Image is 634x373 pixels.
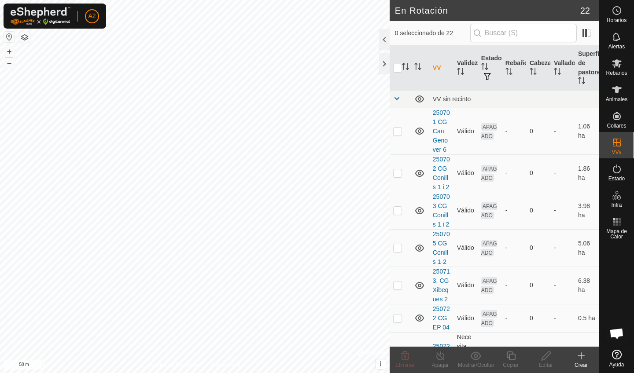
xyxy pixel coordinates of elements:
[481,123,497,140] span: APAGADO
[575,192,599,229] td: 3.98 ha
[575,267,599,304] td: 6.38 ha
[611,202,622,208] span: Infra
[429,46,453,91] th: VV
[575,304,599,332] td: 0.5 ha
[606,70,627,76] span: Rebaños
[11,7,70,25] img: Logo Gallagher
[601,229,632,239] span: Mapa de Calor
[578,78,585,85] p-sorticon: Activar para ordenar
[4,32,15,42] button: Restablecer Mapa
[453,154,478,192] td: Válido
[526,108,550,154] td: 0
[457,69,464,76] p-sorticon: Activar para ordenar
[458,361,493,369] div: Mostrar/Ocultar
[505,69,512,76] p-sorticon: Activar para ordenar
[607,123,626,128] span: Collares
[580,4,590,17] span: 22
[599,346,634,371] a: Ayuda
[19,32,30,43] button: Capas del Mapa
[575,229,599,267] td: 5.06 ha
[505,168,523,178] div: -
[395,362,414,368] span: Eliminar
[470,24,577,42] input: Buscar (S)
[608,176,625,181] span: Estado
[453,304,478,332] td: Válido
[433,305,450,331] a: 250722 CG EP 04
[505,314,523,323] div: -
[149,362,200,369] a: Política de Privacidad
[453,192,478,229] td: Válido
[505,206,523,215] div: -
[493,361,528,369] div: Copiar
[4,46,15,57] button: +
[530,69,537,76] p-sorticon: Activar para ordenar
[478,46,502,91] th: Estado
[554,69,561,76] p-sorticon: Activar para ordenar
[609,362,624,367] span: Ayuda
[575,46,599,91] th: Superficie de pastoreo
[502,46,526,91] th: Rebaño
[505,127,523,136] div: -
[550,46,575,91] th: Vallado
[505,243,523,252] div: -
[526,304,550,332] td: 0
[550,108,575,154] td: -
[380,360,382,368] span: i
[433,95,595,102] div: VV sin recinto
[453,108,478,154] td: Válido
[481,310,497,327] span: APAGADO
[550,229,575,267] td: -
[550,304,575,332] td: -
[481,277,497,294] span: APAGADO
[433,156,450,190] a: 250702 CG Conills 1 i 2
[612,150,621,155] span: VVs
[550,267,575,304] td: -
[210,362,240,369] a: Contáctenos
[453,267,478,304] td: Válido
[526,229,550,267] td: 0
[433,268,450,303] a: 250713. CG Xibeques 2
[453,229,478,267] td: Válido
[607,18,627,23] span: Horarios
[433,230,450,265] a: 250705 CG Conills 1-2
[433,193,450,228] a: 250703 CG Conills 1 i 2
[88,11,96,21] span: A2
[526,267,550,304] td: 0
[414,64,421,71] p-sorticon: Activar para ordenar
[526,154,550,192] td: 0
[423,361,458,369] div: Apagar
[395,5,580,16] h2: En Rotación
[481,202,497,219] span: APAGADO
[564,361,599,369] div: Crear
[481,64,488,71] p-sorticon: Activar para ordenar
[481,165,497,182] span: APAGADO
[481,240,497,256] span: APAGADO
[550,154,575,192] td: -
[4,58,15,68] button: –
[526,192,550,229] td: 0
[604,320,630,347] a: Chat abierto
[526,46,550,91] th: Cabezas
[608,44,625,49] span: Alertas
[606,97,627,102] span: Animales
[433,109,450,153] a: 250701 CG Can Genover 6
[453,46,478,91] th: Validez
[402,64,409,71] p-sorticon: Activar para ordenar
[575,154,599,192] td: 1.86 ha
[433,343,450,368] a: 250724 MC EP 02
[376,359,386,369] button: i
[528,361,564,369] div: Editar
[575,108,599,154] td: 1.06 ha
[395,29,470,38] span: 0 seleccionado de 22
[550,192,575,229] td: -
[505,281,523,290] div: -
